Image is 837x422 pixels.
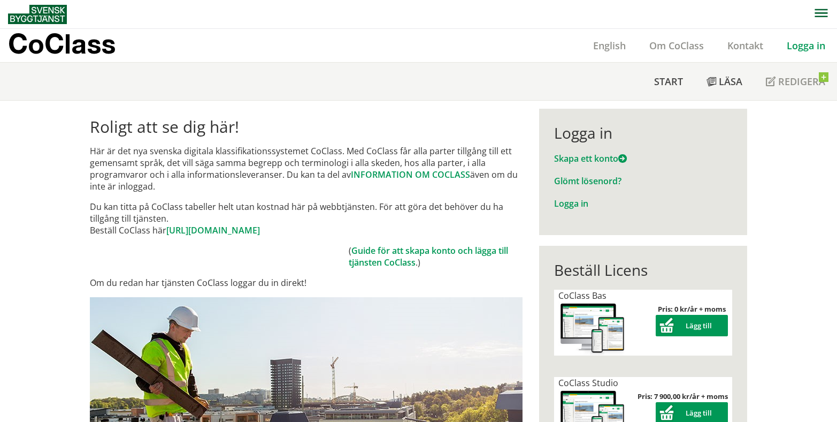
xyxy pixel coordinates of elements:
p: Om du redan har tjänsten CoClass loggar du in direkt! [90,277,523,289]
a: Logga in [554,198,588,209]
p: CoClass [8,37,116,50]
a: Skapa ett konto [554,153,627,164]
a: CoClass [8,29,139,62]
a: Start [642,63,695,100]
a: Lägg till [656,321,728,330]
td: ( .) [349,245,523,268]
span: CoClass Bas [558,290,606,302]
h1: Roligt att se dig här! [90,117,523,137]
a: Logga in [775,39,837,52]
a: [URL][DOMAIN_NAME] [166,224,260,236]
p: Här är det nya svenska digitala klassifikationssystemet CoClass. Med CoClass får alla parter till... [90,145,523,192]
div: Logga in [554,124,732,142]
a: Kontakt [716,39,775,52]
strong: Pris: 0 kr/år + moms [658,304,726,314]
a: Om CoClass [638,39,716,52]
span: CoClass Studio [558,377,618,389]
img: Svensk Byggtjänst [8,5,67,24]
button: Lägg till [656,315,728,336]
span: Start [654,75,683,88]
a: Guide för att skapa konto och lägga till tjänsten CoClass [349,245,508,268]
a: Läsa [695,63,754,100]
span: Läsa [719,75,742,88]
strong: Pris: 7 900,00 kr/år + moms [638,391,728,401]
a: INFORMATION OM COCLASS [351,169,470,180]
p: Du kan titta på CoClass tabeller helt utan kostnad här på webbtjänsten. För att göra det behöver ... [90,201,523,236]
img: coclass-license.jpg [558,302,627,356]
a: Glömt lösenord? [554,175,621,187]
a: Lägg till [656,408,728,418]
a: English [581,39,638,52]
div: Beställ Licens [554,261,732,279]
